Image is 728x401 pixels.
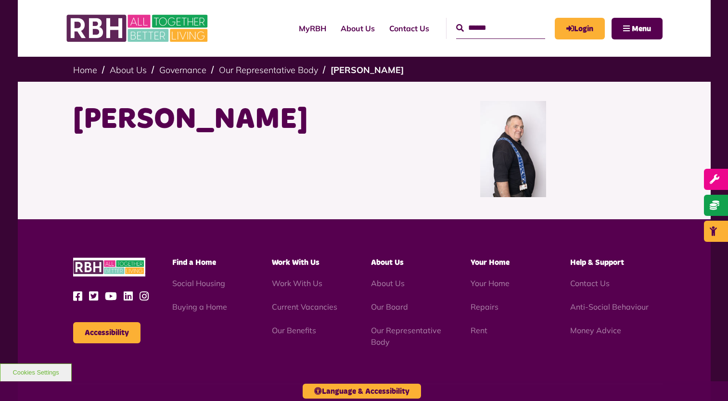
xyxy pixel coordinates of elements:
img: RBH [73,258,145,276]
a: Buying a Home [172,302,227,312]
span: Your Home [471,259,510,266]
img: RBH [66,10,210,47]
span: Find a Home [172,259,216,266]
a: Our Benefits [272,326,316,335]
a: About Us [110,64,147,75]
h1: [PERSON_NAME] [73,101,357,138]
a: Social Housing [172,278,225,288]
span: Menu [632,25,651,33]
a: Governance [159,64,206,75]
button: Language & Accessibility [303,384,421,399]
button: Navigation [612,18,663,39]
a: Your Home [471,278,510,288]
a: MyRBH [292,15,333,41]
a: Work With Us [272,278,322,288]
span: About Us [371,259,404,266]
a: [PERSON_NAME] [331,64,404,75]
a: About Us [371,278,405,288]
a: Repairs [471,302,498,312]
span: Help & Support [570,259,624,266]
a: Anti-Social Behaviour [570,302,649,312]
a: Current Vacancies [272,302,337,312]
a: MyRBH [555,18,605,39]
a: Our Representative Body [371,326,441,347]
a: Home [73,64,97,75]
a: Contact Us [570,278,610,288]
a: Contact Us [382,15,436,41]
button: Accessibility [73,322,140,343]
a: Rent [471,326,487,335]
a: Our Representative Body [219,64,318,75]
span: Work With Us [272,259,319,266]
a: Our Board [371,302,408,312]
img: John McDermott [480,101,546,197]
a: Money Advice [570,326,621,335]
a: About Us [333,15,382,41]
iframe: Netcall Web Assistant for live chat [685,358,728,401]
